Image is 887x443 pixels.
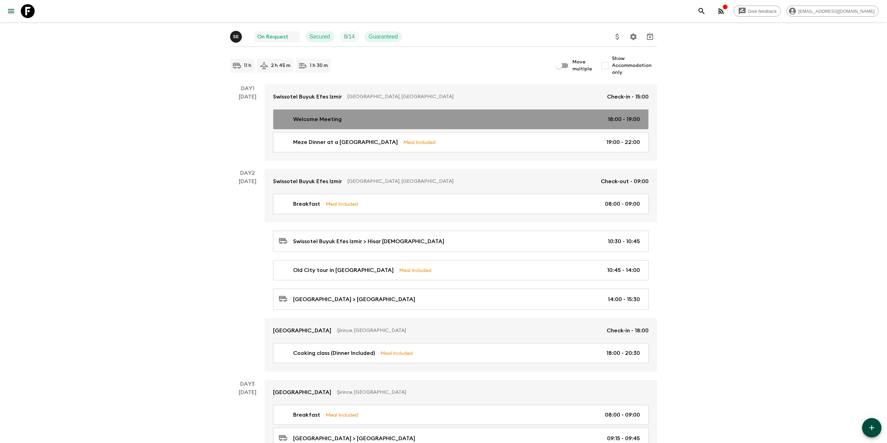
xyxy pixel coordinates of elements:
span: Move multiple [572,59,592,73]
p: Meal Included [380,349,413,357]
p: 08:00 - 09:00 [605,411,640,419]
p: Şirince, [GEOGRAPHIC_DATA] [337,327,601,334]
p: [GEOGRAPHIC_DATA] [273,388,331,397]
p: Check-in - 15:00 [607,93,649,101]
p: 10:30 - 10:45 [608,237,640,246]
p: 14:00 - 15:30 [608,295,640,304]
p: [GEOGRAPHIC_DATA], [GEOGRAPHIC_DATA] [348,178,595,185]
a: Give feedback [734,6,781,17]
p: S E [233,34,239,40]
p: On Request [257,33,288,41]
p: Meal Included [399,266,431,274]
div: Secured [305,31,334,42]
a: BreakfastMeal Included08:00 - 09:00 [273,194,649,214]
button: Update Price, Early Bird Discount and Costs [611,30,624,44]
p: Swissotel Buyuk Efes Izmir [273,177,342,186]
button: Archive (Completed, Cancelled or Unsynced Departures only) [643,30,657,44]
p: 10:45 - 14:00 [607,266,640,274]
a: Cooking class (Dinner Included)Meal Included18:00 - 20:30 [273,343,649,363]
p: Welcome Meeting [293,115,342,123]
p: Breakfast [293,200,320,208]
a: BreakfastMeal Included08:00 - 09:00 [273,405,649,425]
p: Check-out - 09:00 [601,177,649,186]
p: Day 2 [230,169,265,177]
span: Give feedback [744,9,781,14]
span: Show Accommodation only [612,55,657,76]
p: Swissotel Buyuk Efes Izmir > Hisar [DEMOGRAPHIC_DATA] [293,237,444,246]
div: Trip Fill [340,31,359,42]
p: Cooking class (Dinner Included) [293,349,375,357]
p: 18:00 - 20:30 [606,349,640,357]
p: [GEOGRAPHIC_DATA] [273,326,331,335]
p: 2 h 45 m [271,62,290,69]
p: Meal Included [403,138,436,146]
p: 11 h [244,62,252,69]
a: [GEOGRAPHIC_DATA] > [GEOGRAPHIC_DATA]14:00 - 15:30 [273,289,649,310]
p: Secured [309,33,330,41]
a: Welcome Meeting18:00 - 19:00 [273,109,649,129]
a: Old City tour in [GEOGRAPHIC_DATA]Meal Included10:45 - 14:00 [273,260,649,280]
p: Şirince, [GEOGRAPHIC_DATA] [337,389,643,396]
button: Settings [626,30,640,44]
p: Meal Included [326,200,358,208]
p: Check-in - 18:00 [607,326,649,335]
a: [GEOGRAPHIC_DATA]Şirince, [GEOGRAPHIC_DATA] [265,380,657,405]
p: 19:00 - 22:00 [606,138,640,146]
a: Swissotel Buyuk Efes Izmir[GEOGRAPHIC_DATA], [GEOGRAPHIC_DATA]Check-in - 15:00 [265,84,657,109]
p: 8 / 14 [344,33,355,41]
a: [GEOGRAPHIC_DATA]Şirince, [GEOGRAPHIC_DATA]Check-in - 18:00 [265,318,657,343]
p: Breakfast [293,411,320,419]
div: [DATE] [239,177,256,372]
p: 09:15 - 09:45 [607,434,640,443]
button: menu [4,4,18,18]
p: [GEOGRAPHIC_DATA] > [GEOGRAPHIC_DATA] [293,434,415,443]
p: 1 h 30 m [310,62,328,69]
p: Old City tour in [GEOGRAPHIC_DATA] [293,266,394,274]
button: SE [230,31,243,43]
a: Swissotel Buyuk Efes Izmir[GEOGRAPHIC_DATA], [GEOGRAPHIC_DATA]Check-out - 09:00 [265,169,657,194]
p: Day 1 [230,84,265,93]
p: [GEOGRAPHIC_DATA], [GEOGRAPHIC_DATA] [348,93,601,100]
p: 18:00 - 19:00 [608,115,640,123]
p: Meze Dinner at a [GEOGRAPHIC_DATA] [293,138,398,146]
button: search adventures [695,4,709,18]
a: Meze Dinner at a [GEOGRAPHIC_DATA]Meal Included19:00 - 22:00 [273,132,649,152]
span: Süleyman Erköse [230,33,243,39]
span: [EMAIL_ADDRESS][DOMAIN_NAME] [794,9,878,14]
div: [DATE] [239,93,256,161]
p: 08:00 - 09:00 [605,200,640,208]
p: Swissotel Buyuk Efes Izmir [273,93,342,101]
p: Meal Included [326,411,358,419]
p: [GEOGRAPHIC_DATA] > [GEOGRAPHIC_DATA] [293,295,415,304]
p: Day 3 [230,380,265,388]
p: Guaranteed [369,33,398,41]
a: Swissotel Buyuk Efes Izmir > Hisar [DEMOGRAPHIC_DATA]10:30 - 10:45 [273,231,649,252]
div: [EMAIL_ADDRESS][DOMAIN_NAME] [787,6,879,17]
